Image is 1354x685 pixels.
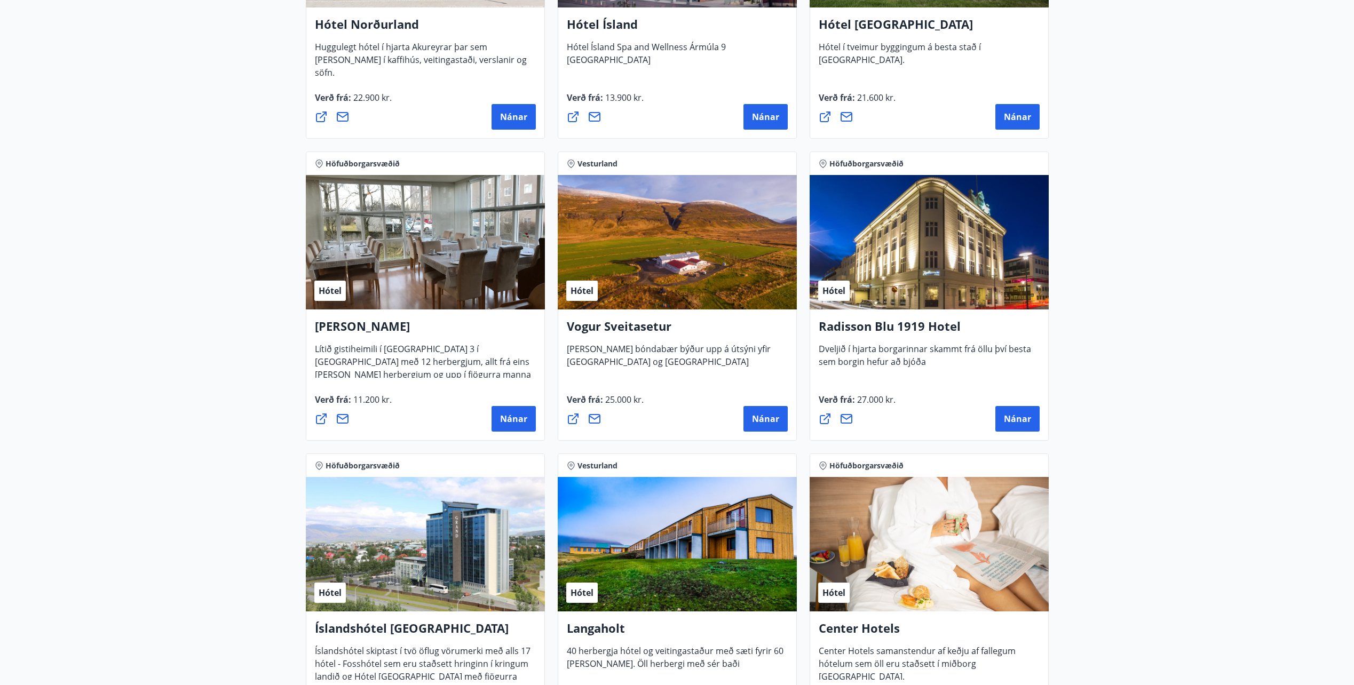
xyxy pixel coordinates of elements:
[743,104,788,130] button: Nánar
[822,587,845,599] span: Hótel
[567,343,771,376] span: [PERSON_NAME] bóndabær býður upp á útsýni yfir [GEOGRAPHIC_DATA] og [GEOGRAPHIC_DATA]
[855,394,896,405] span: 27.000 kr.
[500,413,527,425] span: Nánar
[752,413,779,425] span: Nánar
[567,645,783,678] span: 40 herbergja hótel og veitingastaður með sæti fyrir 60 [PERSON_NAME]. Öll herbergi með sér baði
[819,16,1040,41] h4: Hótel [GEOGRAPHIC_DATA]
[326,460,400,471] span: Höfuðborgarsvæðið
[315,92,392,112] span: Verð frá :
[351,394,392,405] span: 11.200 kr.
[577,460,617,471] span: Vesturland
[1004,111,1031,123] span: Nánar
[315,343,531,402] span: Lítið gistiheimili í [GEOGRAPHIC_DATA] 3 í [GEOGRAPHIC_DATA] með 12 herbergjum, allt frá eins [PE...
[500,111,527,123] span: Nánar
[752,111,779,123] span: Nánar
[567,92,644,112] span: Verð frá :
[492,104,536,130] button: Nánar
[571,587,593,599] span: Hótel
[315,394,392,414] span: Verð frá :
[326,158,400,169] span: Höfuðborgarsvæðið
[995,104,1040,130] button: Nánar
[819,394,896,414] span: Verð frá :
[577,158,617,169] span: Vesturland
[567,318,788,342] h4: Vogur Sveitasetur
[603,92,644,103] span: 13.900 kr.
[319,285,342,297] span: Hótel
[743,406,788,432] button: Nánar
[819,620,1040,644] h4: Center Hotels
[571,285,593,297] span: Hótel
[351,92,392,103] span: 22.900 kr.
[315,620,536,644] h4: Íslandshótel [GEOGRAPHIC_DATA]
[819,41,981,74] span: Hótel í tveimur byggingum á besta stað í [GEOGRAPHIC_DATA].
[315,16,536,41] h4: Hótel Norðurland
[822,285,845,297] span: Hótel
[567,41,726,74] span: Hótel Ísland Spa and Wellness Ármúla 9 [GEOGRAPHIC_DATA]
[819,343,1031,376] span: Dveljið í hjarta borgarinnar skammt frá öllu því besta sem borgin hefur að bjóða
[603,394,644,405] span: 25.000 kr.
[819,318,1040,342] h4: Radisson Blu 1919 Hotel
[315,318,536,342] h4: [PERSON_NAME]
[567,620,788,644] h4: Langaholt
[1004,413,1031,425] span: Nánar
[829,158,904,169] span: Höfuðborgarsvæðið
[319,587,342,599] span: Hótel
[829,460,904,471] span: Höfuðborgarsvæðið
[995,406,1040,432] button: Nánar
[315,41,527,87] span: Huggulegt hótel í hjarta Akureyrar þar sem [PERSON_NAME] í kaffihús, veitingastaði, verslanir og ...
[567,394,644,414] span: Verð frá :
[567,16,788,41] h4: Hótel Ísland
[492,406,536,432] button: Nánar
[819,92,896,112] span: Verð frá :
[855,92,896,103] span: 21.600 kr.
